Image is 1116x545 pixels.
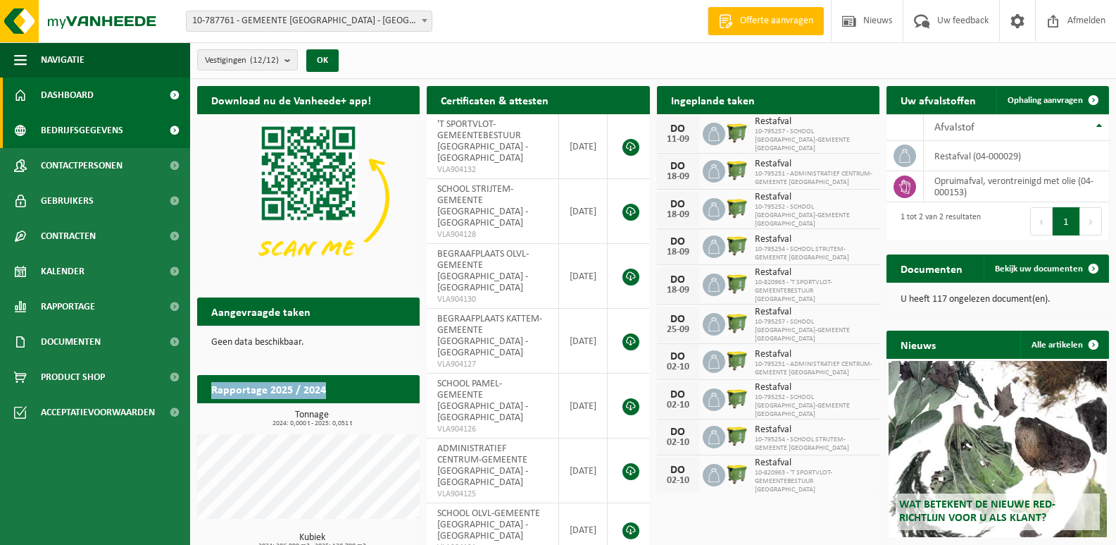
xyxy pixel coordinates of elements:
[197,114,420,281] img: Download de VHEPlus App
[725,424,749,448] img: WB-1100-HPE-GN-50
[725,196,749,220] img: WB-1100-HPE-GN-50
[984,255,1108,283] a: Bekijk uw documenten
[755,170,872,187] span: 10-795251 - ADMINISTRATIEF CENTRUM-GEMEENTE [GEOGRAPHIC_DATA]
[559,244,608,309] td: [DATE]
[664,161,692,172] div: DO
[197,375,340,403] h2: Rapportage 2025 / 2024
[886,255,977,282] h2: Documenten
[437,314,542,358] span: BEGRAAFPLAATS KATTEM-GEMEENTE [GEOGRAPHIC_DATA] - [GEOGRAPHIC_DATA]
[437,379,528,423] span: SCHOOL PAMEL-GEMEENTE [GEOGRAPHIC_DATA] - [GEOGRAPHIC_DATA]
[725,121,749,145] img: WB-1100-HPE-GN-50
[901,295,1095,305] p: U heeft 117 ongelezen document(en).
[437,249,529,293] span: BEGRAAFPLAATS OLVL-GEMEENTE [GEOGRAPHIC_DATA] - [GEOGRAPHIC_DATA]
[437,508,540,541] span: SCHOOL OLVL-GEMEENTE [GEOGRAPHIC_DATA] - [GEOGRAPHIC_DATA]
[664,427,692,438] div: DO
[306,49,339,72] button: OK
[889,361,1107,537] a: Wat betekent de nieuwe RED-richtlijn voor u als klant?
[664,123,692,135] div: DO
[559,439,608,503] td: [DATE]
[437,164,548,176] span: VLA904132
[41,148,123,183] span: Contactpersonen
[725,233,749,257] img: WB-1100-HPE-GN-50
[204,410,420,427] h3: Tonnage
[755,307,872,318] span: Restafval
[886,86,990,114] h2: Uw afvalstoffen
[197,86,385,114] h2: Download nu de Vanheede+ app!
[664,199,692,210] div: DO
[755,159,872,170] span: Restafval
[755,458,872,469] span: Restafval
[664,172,692,182] div: 18-09
[41,395,155,430] span: Acceptatievoorwaarden
[995,264,1083,274] span: Bekijk uw documenten
[664,400,692,410] div: 02-10
[315,403,418,431] a: Bekijk rapportage
[664,325,692,335] div: 25-09
[996,86,1108,114] a: Ophaling aanvragen
[197,298,325,325] h2: Aangevraagde taken
[664,314,692,325] div: DO
[755,245,872,262] span: 10-795254 - SCHOOL STRIJTEM-GEMEENTE [GEOGRAPHIC_DATA]
[1030,207,1053,235] button: Previous
[755,393,872,419] span: 10-795252 - SCHOOL [GEOGRAPHIC_DATA]-GEMEENTE [GEOGRAPHIC_DATA]
[755,267,872,278] span: Restafval
[755,436,872,453] span: 10-795254 - SCHOOL STRIJTEM-GEMEENTE [GEOGRAPHIC_DATA]
[725,462,749,486] img: WB-1100-HPE-GN-50
[924,141,1109,171] td: restafval (04-000029)
[924,171,1109,202] td: opruimafval, verontreinigd met olie (04-000153)
[664,389,692,400] div: DO
[725,348,749,372] img: WB-1100-HPE-GN-50
[204,420,420,427] span: 2024: 0,000 t - 2025: 0,051 t
[755,192,872,203] span: Restafval
[41,289,95,324] span: Rapportage
[437,294,548,305] span: VLA904130
[559,179,608,244] td: [DATE]
[736,14,817,28] span: Offerte aanvragen
[187,11,432,31] span: 10-787761 - GEMEENTE ROOSDAAL - ROOSDAAL
[664,135,692,145] div: 11-09
[755,234,872,245] span: Restafval
[211,338,406,348] p: Geen data beschikbaar.
[899,499,1055,524] span: Wat betekent de nieuwe RED-richtlijn voor u als klant?
[755,360,872,377] span: 10-795251 - ADMINISTRATIEF CENTRUM-GEMEENTE [GEOGRAPHIC_DATA]
[559,374,608,439] td: [DATE]
[186,11,432,32] span: 10-787761 - GEMEENTE ROOSDAAL - ROOSDAAL
[755,349,872,360] span: Restafval
[41,219,96,254] span: Contracten
[41,113,123,148] span: Bedrijfsgegevens
[664,247,692,257] div: 18-09
[205,50,279,71] span: Vestigingen
[437,359,548,370] span: VLA904127
[1008,96,1083,105] span: Ophaling aanvragen
[437,119,528,164] span: 'T SPORTVLOT-GEMEENTEBESTUUR [GEOGRAPHIC_DATA] - [GEOGRAPHIC_DATA]
[1020,331,1108,359] a: Alle artikelen
[250,56,279,65] count: (12/12)
[725,386,749,410] img: WB-1100-HPE-GN-50
[755,203,872,228] span: 10-795252 - SCHOOL [GEOGRAPHIC_DATA]-GEMEENTE [GEOGRAPHIC_DATA]
[755,318,872,343] span: 10-795257 - SCHOOL [GEOGRAPHIC_DATA]-GEMEENTE [GEOGRAPHIC_DATA]
[664,465,692,476] div: DO
[755,382,872,393] span: Restafval
[755,116,872,128] span: Restafval
[725,311,749,335] img: WB-1100-HPE-GN-50
[437,443,528,488] span: ADMINISTRATIEF CENTRUM-GEMEENTE [GEOGRAPHIC_DATA] - [GEOGRAPHIC_DATA]
[664,351,692,362] div: DO
[41,254,84,289] span: Kalender
[664,476,692,486] div: 02-10
[755,128,872,153] span: 10-795257 - SCHOOL [GEOGRAPHIC_DATA]-GEMEENTE [GEOGRAPHIC_DATA]
[755,424,872,436] span: Restafval
[886,331,950,358] h2: Nieuws
[41,183,94,219] span: Gebruikers
[197,49,298,71] button: Vestigingen(12/12)
[657,86,769,114] h2: Ingeplande taken
[437,229,548,240] span: VLA904128
[894,206,981,237] div: 1 tot 2 van 2 resultaten
[725,158,749,182] img: WB-1100-HPE-GN-50
[664,362,692,372] div: 02-10
[41,360,105,395] span: Product Shop
[437,424,548,435] span: VLA904126
[664,438,692,448] div: 02-10
[664,210,692,220] div: 18-09
[664,286,692,295] div: 18-09
[559,114,608,179] td: [DATE]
